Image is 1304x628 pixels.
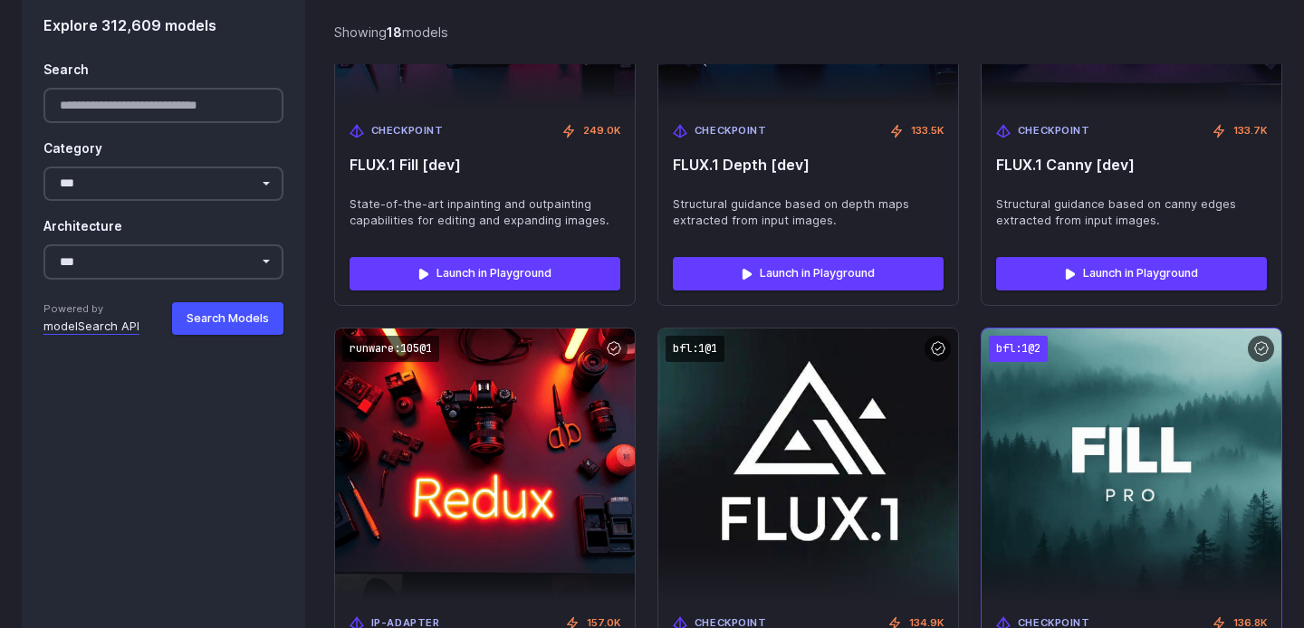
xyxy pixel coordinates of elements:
[996,257,1267,290] a: Launch in Playground
[695,123,767,139] span: Checkpoint
[996,196,1267,229] span: Structural guidance based on canny edges extracted from input images.
[1233,123,1267,139] span: 133.7K
[350,257,620,290] a: Launch in Playground
[658,328,958,601] img: FLUX.1 [pro]
[43,14,283,38] div: Explore 312,609 models
[1018,123,1090,139] span: Checkpoint
[673,257,944,290] a: Launch in Playground
[172,302,283,335] button: Search Models
[43,139,102,159] label: Category
[43,62,89,81] label: Search
[43,167,283,202] select: Category
[43,218,122,238] label: Architecture
[911,123,944,139] span: 133.5K
[966,315,1296,614] img: FLUX.1 Fill [pro]
[335,328,635,601] img: FLUX.1 Redux [dev]
[996,157,1267,174] span: FLUX.1 Canny [dev]
[43,318,139,336] a: modelSearch API
[43,245,283,281] select: Architecture
[342,336,439,362] code: runware:105@1
[371,123,444,139] span: Checkpoint
[666,336,724,362] code: bfl:1@1
[43,89,283,124] input: Search
[387,24,402,40] strong: 18
[43,301,139,318] span: Powered by
[673,196,944,229] span: Structural guidance based on depth maps extracted from input images.
[350,196,620,229] span: State-of-the-art inpainting and outpainting capabilities for editing and expanding images.
[673,157,944,174] span: FLUX.1 Depth [dev]
[334,22,448,43] div: Showing models
[989,336,1048,362] code: bfl:1@2
[350,157,620,174] span: FLUX.1 Fill [dev]
[583,123,620,139] span: 249.0K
